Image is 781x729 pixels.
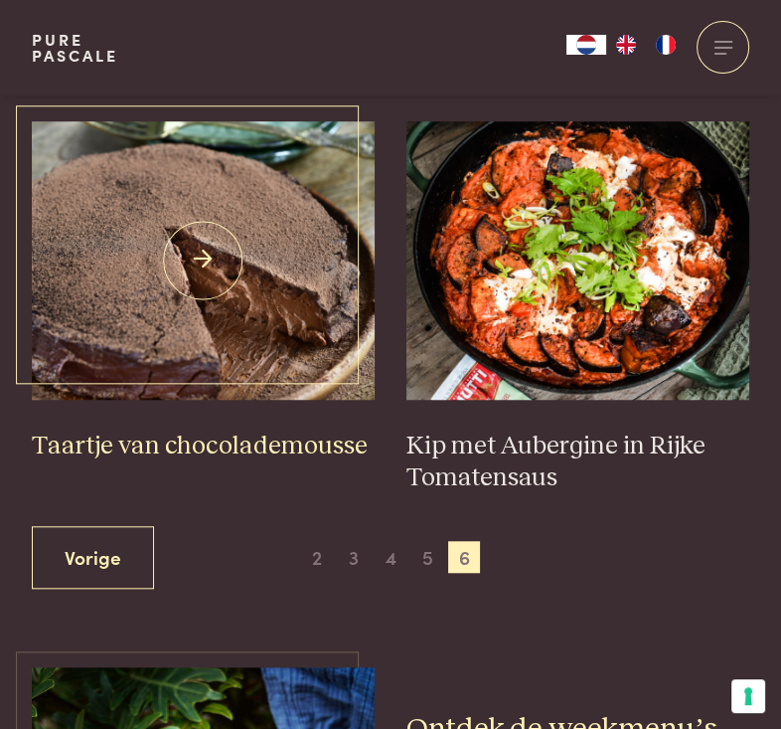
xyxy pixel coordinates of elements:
img: Kip met Aubergine in Rijke Tomatensaus [406,121,749,400]
a: PurePascale [32,32,118,64]
span: 4 [375,541,406,573]
h3: Taartje van chocolademousse [32,431,375,462]
span: 3 [338,541,370,573]
a: FR [646,35,686,55]
a: NL [566,35,606,55]
aside: Language selected: Nederlands [566,35,686,55]
a: Kip met Aubergine in Rijke Tomatensaus Kip met Aubergine in Rijke Tomatensaus [406,121,749,495]
button: Uw voorkeuren voor toestemming voor trackingtechnologieën [731,679,765,713]
a: EN [606,35,646,55]
ul: Language list [606,35,686,55]
span: 6 [448,541,480,573]
div: Language [566,35,606,55]
img: Taartje van chocolademousse [32,121,375,400]
span: 5 [411,541,443,573]
span: 2 [301,541,333,573]
a: Vorige [32,526,154,589]
a: Taartje van chocolademousse Taartje van chocolademousse [32,121,375,463]
h3: Kip met Aubergine in Rijke Tomatensaus [406,431,749,494]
